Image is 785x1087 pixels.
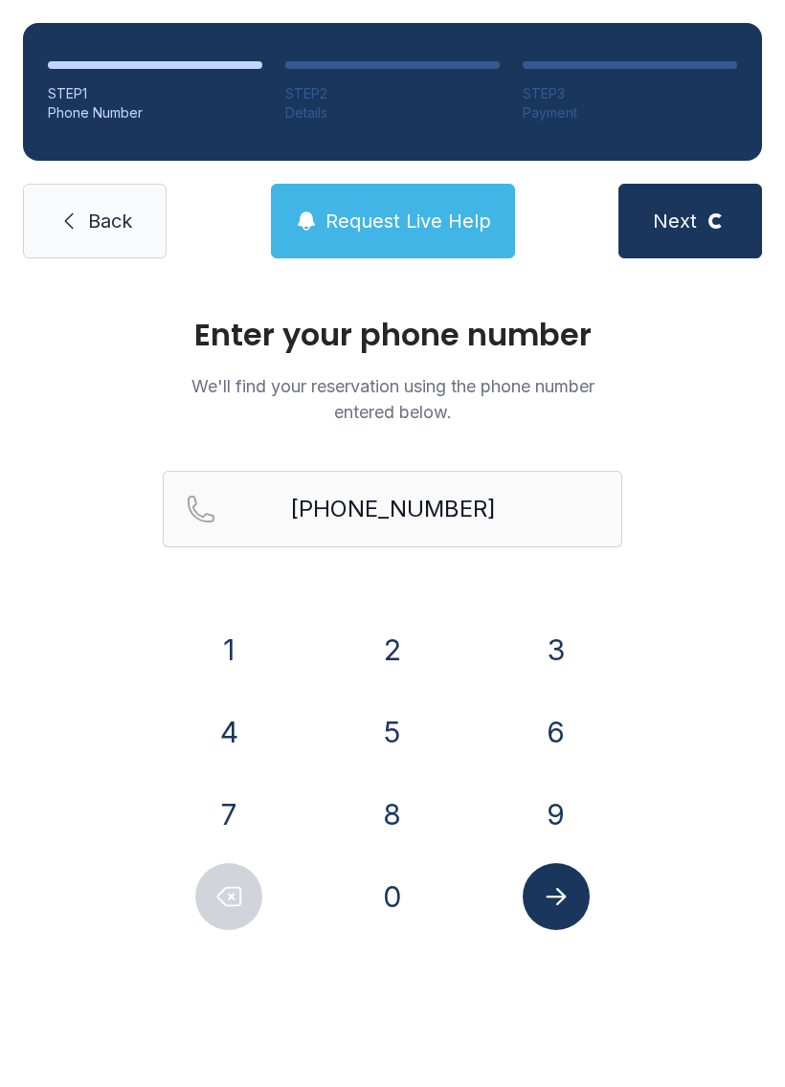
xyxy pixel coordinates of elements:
[523,103,737,122] div: Payment
[163,471,622,547] input: Reservation phone number
[359,616,426,683] button: 2
[48,84,262,103] div: STEP 1
[359,781,426,848] button: 8
[88,208,132,234] span: Back
[523,616,590,683] button: 3
[523,699,590,765] button: 6
[285,103,500,122] div: Details
[325,208,491,234] span: Request Live Help
[523,84,737,103] div: STEP 3
[523,863,590,930] button: Submit lookup form
[163,320,622,350] h1: Enter your phone number
[195,781,262,848] button: 7
[195,616,262,683] button: 1
[195,863,262,930] button: Delete number
[48,103,262,122] div: Phone Number
[359,863,426,930] button: 0
[195,699,262,765] button: 4
[163,373,622,425] p: We'll find your reservation using the phone number entered below.
[359,699,426,765] button: 5
[523,781,590,848] button: 9
[285,84,500,103] div: STEP 2
[653,208,697,234] span: Next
